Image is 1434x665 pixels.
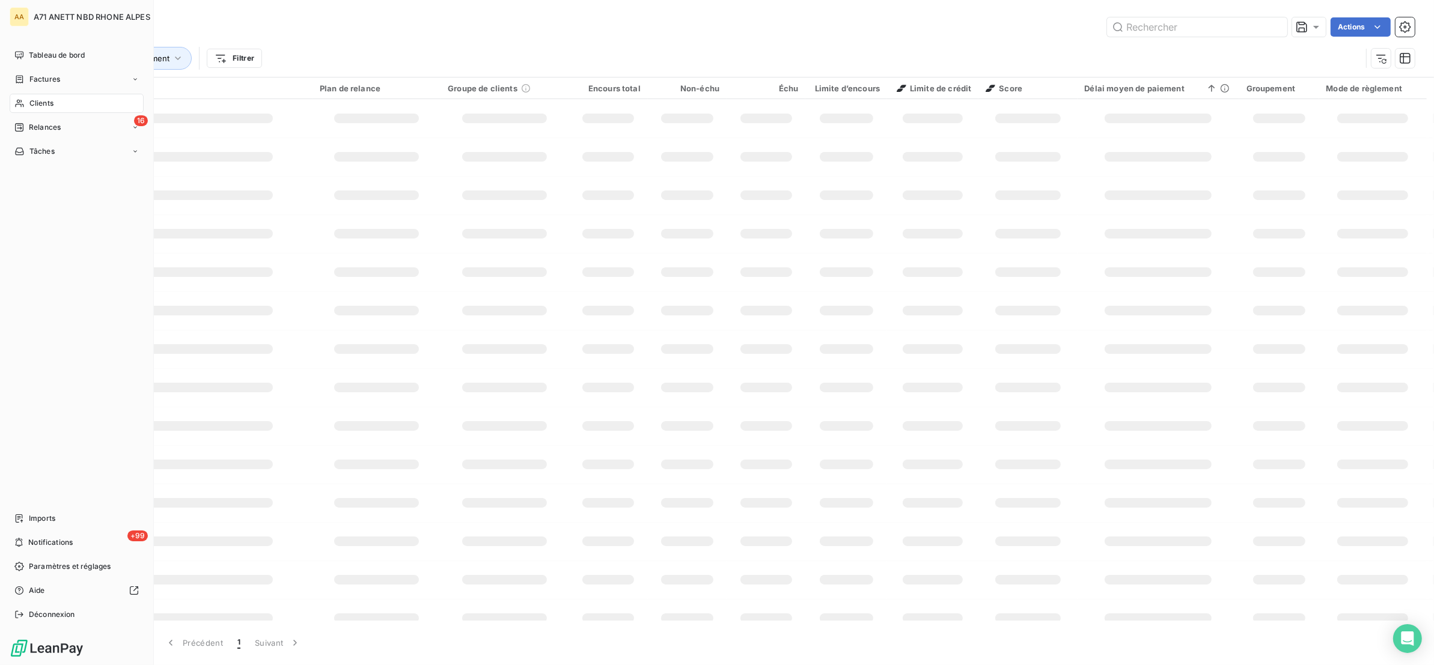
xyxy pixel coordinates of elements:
[1326,84,1420,93] div: Mode de règlement
[734,84,798,93] div: Échu
[1085,84,1232,93] div: Délai moyen de paiement
[237,637,240,649] span: 1
[986,84,1022,93] span: Score
[655,84,719,93] div: Non-échu
[1331,17,1391,37] button: Actions
[28,537,73,548] span: Notifications
[29,74,60,85] span: Factures
[29,146,55,157] span: Tâches
[34,12,150,22] span: A71 ANETT NBD RHONE ALPES
[207,49,262,68] button: Filtrer
[230,630,248,655] button: 1
[813,84,880,93] div: Limite d’encours
[248,630,308,655] button: Suivant
[29,609,75,620] span: Déconnexion
[29,561,111,572] span: Paramètres et réglages
[127,530,148,541] span: +99
[320,84,433,93] div: Plan de relance
[1246,84,1312,93] div: Groupement
[10,581,144,600] a: Aide
[448,84,517,93] span: Groupe de clients
[10,7,29,26] div: AA
[897,84,971,93] span: Limite de crédit
[29,50,85,61] span: Tableau de bord
[29,513,55,524] span: Imports
[1107,17,1287,37] input: Rechercher
[157,630,230,655] button: Précédent
[29,585,45,596] span: Aide
[29,122,61,133] span: Relances
[10,639,84,658] img: Logo LeanPay
[576,84,641,93] div: Encours total
[1393,624,1422,653] div: Open Intercom Messenger
[134,115,148,126] span: 16
[29,98,53,109] span: Clients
